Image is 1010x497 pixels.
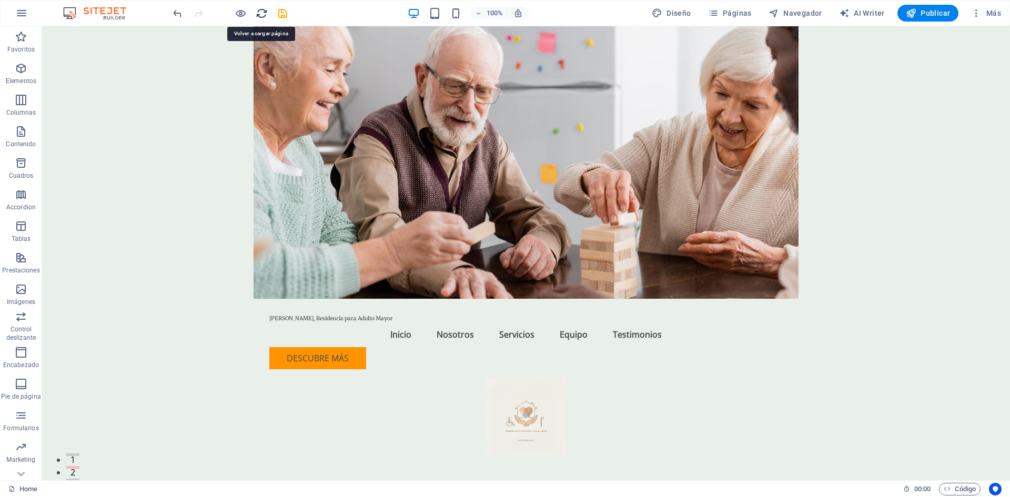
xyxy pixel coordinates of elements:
[704,5,756,22] button: Páginas
[486,7,503,19] h6: 100%
[24,452,37,455] button: 3
[967,5,1005,22] button: Más
[24,440,37,442] button: 2
[255,7,268,19] button: reload
[6,455,35,464] p: Marketing
[769,8,822,18] span: Navegador
[648,5,695,22] button: Diseño
[6,108,36,117] p: Columnas
[8,483,37,495] a: Haz clic para cancelar la selección y doble clic para abrir páginas
[989,483,1002,495] button: Usercentrics
[513,8,523,18] i: Al redimensionar, ajustar el nivel de zoom automáticamente para ajustarse al dispositivo elegido.
[914,483,931,495] span: 00 00
[944,483,976,495] span: Código
[2,266,39,275] p: Prestaciones
[971,8,1001,18] span: Más
[764,5,826,22] button: Navegador
[7,298,35,306] p: Imágenes
[922,485,923,493] span: :
[6,77,36,85] p: Elementos
[897,5,959,22] button: Publicar
[652,8,691,18] span: Diseño
[6,140,36,148] p: Contenido
[171,7,184,19] i: Deshacer: Eliminar elementos (Ctrl+Z)
[276,7,289,19] button: save
[3,361,39,369] p: Encabezado
[903,483,931,495] h6: Tiempo de la sesión
[839,8,885,18] span: AI Writer
[24,427,37,430] button: 1
[708,8,752,18] span: Páginas
[906,8,951,18] span: Publicar
[6,203,36,211] p: Accordion
[470,7,508,19] button: 100%
[835,5,889,22] button: AI Writer
[7,45,35,54] p: Favoritos
[3,424,38,432] p: Formularios
[171,7,184,19] button: undo
[939,483,981,495] button: Código
[12,235,31,243] p: Tablas
[1,392,41,401] p: Pie de página
[60,7,139,19] img: Editor Logo
[277,7,289,19] i: Guardar (Ctrl+S)
[9,171,34,180] p: Cuadros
